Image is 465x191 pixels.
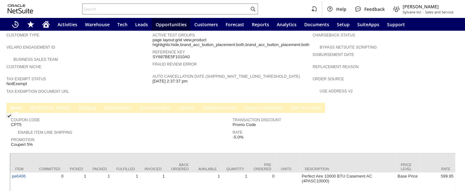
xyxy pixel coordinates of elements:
[233,135,244,140] span: -5.0%
[29,105,72,111] a: B[PERSON_NAME]
[58,21,77,28] span: Activities
[247,105,250,110] span: y
[320,89,353,93] a: Use Address V2
[277,21,297,28] span: Analytics
[254,163,271,171] div: Pre Ordered
[206,105,208,110] span: e
[233,122,256,127] span: Promo Code
[190,18,222,31] a: Customers
[281,167,295,171] div: Units
[117,21,128,28] span: Tech
[222,18,248,31] a: Forecast
[116,167,135,171] div: Fulfilled
[9,105,24,111] a: Items
[171,163,189,171] div: Back Ordered
[13,57,58,62] a: Business Sales Team
[6,81,27,86] span: NotExempt
[182,105,185,110] span: u
[11,118,40,122] a: Coupon Code
[403,4,453,10] span: [PERSON_NAME]
[135,21,148,28] span: Leads
[249,5,257,13] svg: Search
[140,105,143,110] span: C
[273,18,300,31] a: Analytics
[152,62,197,67] a: Fraud Review Error
[447,104,455,112] a: Unrolled view on
[233,130,243,135] a: Rate
[38,18,54,31] a: Home
[226,21,244,28] span: Forecast
[6,89,69,94] a: Tax Exemption Document URL
[93,167,107,171] div: Packed
[364,6,385,12] span: Feedback
[353,18,383,31] a: SuiteApps
[336,6,346,12] span: Help
[313,65,359,69] a: Replacement reason
[425,167,450,171] div: Rate
[15,167,29,171] div: Item
[79,105,81,110] span: S
[152,74,300,79] a: Auto Cancellation Date (shipping_wait_time_long_threshold_date)
[70,167,83,171] div: Picked
[11,122,21,127] span: CPT5
[320,45,376,50] a: Bypass NetSuite Scripting
[8,4,33,13] svg: logo
[11,142,33,147] span: Coupert 5%
[304,21,329,28] span: Documents
[156,21,187,28] span: Opportunities
[425,10,453,14] span: Sales and Service
[144,167,161,171] div: Invoiced
[152,54,190,60] span: SY687BE5F1010A0
[77,105,98,111] a: Shipping
[81,18,113,31] a: Warehouse
[103,105,133,111] a: Relationships
[201,105,237,111] a: Related Records
[305,167,391,171] div: Description
[85,21,110,28] span: Warehouse
[313,52,354,57] a: Disbursement Date
[138,105,172,111] a: Communication
[6,45,55,50] a: Velaro Engagement ID
[31,105,34,110] span: B
[12,173,26,178] a: pe6406
[403,10,421,14] span: Sylvane Inc
[357,21,379,28] span: SuiteApps
[226,167,244,171] div: Quantity
[6,113,12,118] img: Checked
[198,167,217,171] div: Available
[12,20,19,28] svg: Recent Records
[11,105,12,110] span: I
[105,105,108,110] span: R
[11,138,35,142] a: Promotion
[27,20,35,28] svg: Shortcuts
[18,130,72,135] a: Enable Item Line Shipping
[401,163,415,171] div: Price Level
[113,18,131,31] a: Tech
[54,18,81,31] a: Activities
[6,77,46,81] a: Tax Exempt Status
[39,167,60,171] div: Committed
[290,105,322,111] a: Pick Run Picks
[82,5,249,13] input: Search
[152,50,185,54] a: Reference Key
[383,18,409,31] a: Support
[248,18,273,31] a: Reports
[313,33,355,37] a: Chargeback Status
[6,33,39,37] a: Customer Type
[194,21,218,28] span: Customers
[337,21,350,28] span: Setup
[300,18,333,31] a: Documents
[6,65,41,69] a: Customer Niche
[152,18,190,31] a: Opportunities
[152,37,309,47] span: page layout:grid view,product highlights:hide,brand_acc_button_placement:both,brand_acc_button_pl...
[422,10,424,14] span: -
[152,33,195,37] a: Active Test Groups
[131,18,152,31] a: Leads
[152,79,188,84] span: [DATE] 2:37:37 pm
[233,118,281,122] a: Transaction Discount
[8,18,23,31] a: Recent Records
[42,20,50,28] svg: Home
[243,105,284,111] a: System Information
[252,21,269,28] span: Reports
[333,18,353,31] a: Setup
